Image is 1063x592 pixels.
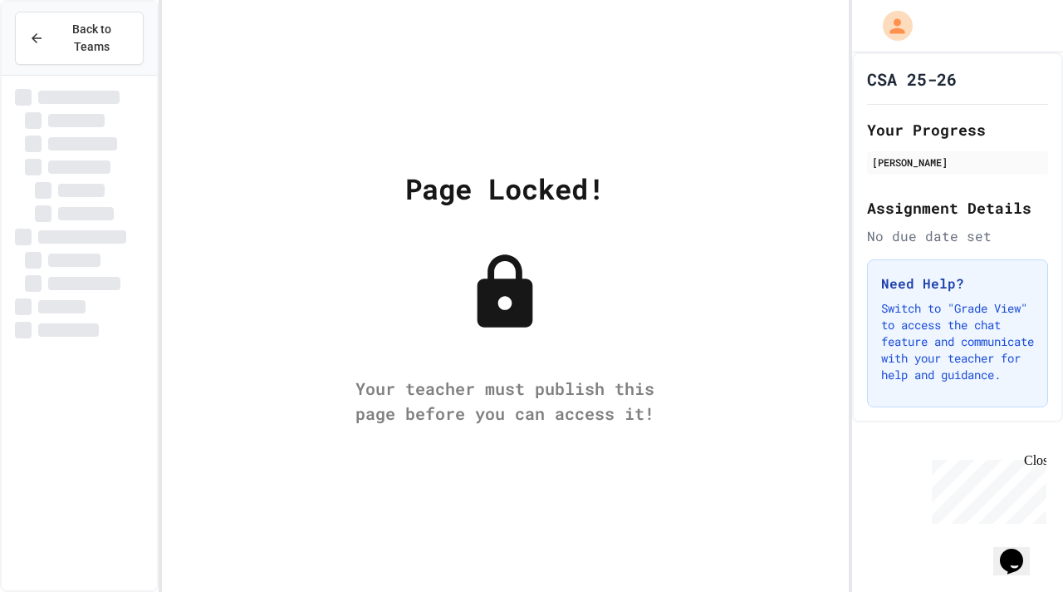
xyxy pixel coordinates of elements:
[54,21,130,56] span: Back to Teams
[872,155,1043,170] div: [PERSON_NAME]
[867,196,1048,220] h2: Assignment Details
[339,376,671,426] div: Your teacher must publish this page before you can access it!
[865,7,917,45] div: My Account
[405,167,605,210] div: Page Locked!
[867,67,957,91] h1: CSA 25-26
[993,525,1046,575] iframe: chat widget
[925,453,1046,524] iframe: chat widget
[881,300,1034,383] p: Switch to "Grade View" to access the chat feature and communicate with your teacher for help and ...
[867,118,1048,141] h2: Your Progress
[881,274,1034,294] h3: Need Help?
[7,7,115,106] div: Chat with us now!Close
[867,226,1048,246] div: No due date set
[15,12,144,65] button: Back to Teams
